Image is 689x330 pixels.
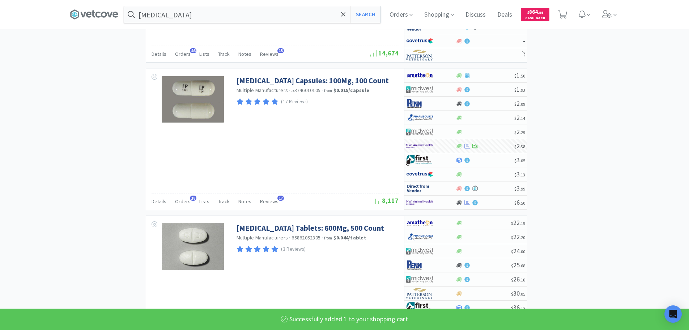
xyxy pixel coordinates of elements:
[511,291,513,297] span: $
[514,142,525,150] span: 2
[277,196,284,201] span: 17
[281,98,308,106] p: (17 Reviews)
[514,186,516,192] span: $
[152,51,166,57] span: Details
[520,172,525,177] span: . 13
[292,234,320,241] span: 65862052305
[514,128,525,136] span: 2
[406,217,433,228] img: 3331a67d23dc422aa21b1ec98afbf632_11.png
[218,198,230,205] span: Track
[292,87,320,93] span: 53746010105
[324,235,332,241] span: from
[520,158,525,163] span: . 05
[322,234,323,241] span: ·
[237,234,288,241] a: Multiple Manufacturers
[511,305,513,311] span: $
[514,144,516,149] span: $
[406,197,433,208] img: f6b2451649754179b5b4e0c70c3f7cb0_2.png
[406,70,433,81] img: 3331a67d23dc422aa21b1ec98afbf632_11.png
[406,231,433,242] img: 7915dbd3f8974342a4dc3feb8efc1740_58.png
[277,48,284,53] span: 15
[514,85,525,93] span: 1
[520,291,525,297] span: . 05
[237,76,389,85] a: [MEDICAL_DATA] Capsules: 100Mg, 100 Count
[406,141,433,151] img: f6b2451649754179b5b4e0c70c3f7cb0_2.png
[324,88,332,93] span: from
[514,71,525,79] span: 1
[511,233,525,241] span: 22
[175,198,191,205] span: Orders
[406,35,433,46] img: 77fca1acd8b6420a9015268ca798ef17_1.png
[511,235,513,240] span: $
[494,12,515,18] a: Deals
[218,51,230,57] span: Track
[511,303,525,312] span: 36
[237,223,384,233] a: [MEDICAL_DATA] Tablets: 600Mg, 500 Count
[538,10,543,15] span: . 89
[406,302,433,313] img: 67d67680309e4a0bb49a5ff0391dcc42_6.png
[520,116,525,121] span: . 14
[520,235,525,240] span: . 20
[520,130,525,135] span: . 29
[520,221,525,226] span: . 19
[333,87,370,93] strong: $0.015 / capsule
[514,101,516,107] span: $
[520,87,525,93] span: . 93
[514,200,516,206] span: $
[370,49,399,57] span: 14,674
[511,289,525,297] span: 30
[511,275,525,283] span: 26
[514,170,525,178] span: 3
[406,183,433,194] img: c67096674d5b41e1bca769e75293f8dd_19.png
[406,274,433,285] img: 4dd14cff54a648ac9e977f0c5da9bc2e_5.png
[406,84,433,95] img: 4dd14cff54a648ac9e977f0c5da9bc2e_5.png
[238,51,251,57] span: Notes
[406,288,433,299] img: f5e969b455434c6296c6d81ef179fa71_3.png
[406,50,433,60] img: f5e969b455434c6296c6d81ef179fa71_3.png
[463,12,489,18] a: Discuss
[406,169,433,180] img: 77fca1acd8b6420a9015268ca798ef17_1.png
[374,196,399,205] span: 8,117
[289,234,290,241] span: ·
[520,277,525,283] span: . 18
[406,246,433,256] img: 4dd14cff54a648ac9e977f0c5da9bc2e_5.png
[289,87,290,93] span: ·
[406,155,433,166] img: 67d67680309e4a0bb49a5ff0391dcc42_6.png
[162,76,224,123] img: 609a09e61c544f2bb041484729df9224_393934.png
[511,261,525,269] span: 25
[152,198,166,205] span: Details
[511,249,513,254] span: $
[514,156,525,164] span: 3
[190,196,196,201] span: 18
[260,198,278,205] span: Reviews
[199,198,209,205] span: Lists
[175,51,191,57] span: Orders
[511,263,513,268] span: $
[514,113,525,122] span: 2
[520,25,525,30] span: . 00
[281,246,306,253] p: (3 Reviews)
[514,116,516,121] span: $
[511,221,513,226] span: $
[520,200,525,206] span: . 50
[514,130,516,135] span: $
[520,263,525,268] span: . 68
[406,126,433,137] img: 4dd14cff54a648ac9e977f0c5da9bc2e_5.png
[511,218,525,227] span: 22
[525,16,545,21] span: Cash Back
[520,186,525,192] span: . 99
[406,260,433,271] img: e1133ece90fa4a959c5ae41b0808c578_9.png
[520,101,525,107] span: . 09
[511,25,513,30] span: $
[527,10,529,15] span: $
[511,277,513,283] span: $
[199,51,209,57] span: Lists
[162,223,224,270] img: 0d97a26a1d704a50813fe2940e1571c1_353669.png
[322,87,323,93] span: ·
[333,234,366,241] strong: $0.044 / tablet
[520,249,525,254] span: . 00
[521,5,549,24] a: $864.89Cash Back
[514,158,516,163] span: $
[514,184,525,192] span: 3
[514,73,516,79] span: $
